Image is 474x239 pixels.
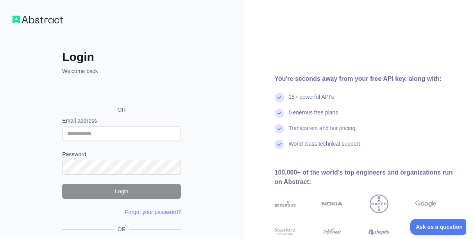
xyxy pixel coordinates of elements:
[410,219,466,235] iframe: Toggle Customer Support
[368,227,390,237] img: shopify
[13,16,63,23] img: Workflow
[62,50,181,64] h2: Login
[275,124,284,134] img: check mark
[58,84,183,101] iframe: Tombol Login dengan Google
[322,227,343,237] img: payoneer
[125,209,181,215] a: Forgot your password?
[114,225,129,233] span: OR
[289,124,356,140] div: Transparent and fair pricing
[275,227,296,237] img: stanford university
[62,67,181,75] p: Welcome back
[275,140,284,149] img: check mark
[289,109,338,124] div: Generous free plans
[415,194,436,213] img: google
[275,168,462,187] div: 100,000+ of the world's top engineers and organizations run on Abstract:
[370,194,388,213] img: bayer
[289,140,360,155] div: World-class technical support
[275,74,462,84] div: You're seconds away from your free API key, along with:
[289,93,334,109] div: 15+ powerful API's
[275,109,284,118] img: check mark
[62,184,181,199] button: Login
[62,84,179,101] div: Login dengan Google. Dibuka di tab baru
[62,150,181,158] label: Password
[62,117,181,125] label: Email address
[275,93,284,102] img: check mark
[111,106,132,114] span: OR
[275,194,296,213] img: accenture
[322,194,343,213] img: nokia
